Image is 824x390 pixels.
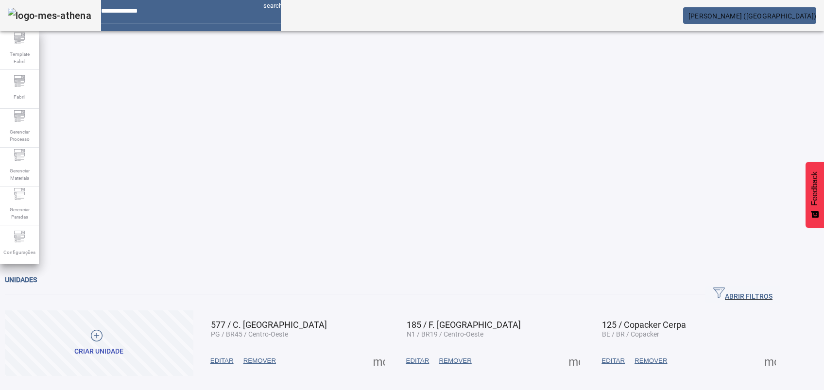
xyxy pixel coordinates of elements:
span: Feedback [810,171,819,205]
span: Template Fabril [5,48,34,68]
button: EDITAR [206,352,239,370]
button: REMOVER [630,352,672,370]
span: REMOVER [635,356,667,366]
button: REMOVER [239,352,281,370]
span: REMOVER [439,356,471,366]
button: EDITAR [597,352,630,370]
button: Feedback - Mostrar pesquisa [806,162,824,228]
span: Gerenciar Materiais [5,164,34,185]
span: Fabril [11,90,28,103]
span: REMOVER [243,356,276,366]
span: PG / BR45 / Centro-Oeste [211,330,288,338]
span: Gerenciar Paradas [5,203,34,223]
button: Mais [370,352,388,370]
span: EDITAR [601,356,625,366]
button: Criar unidade [5,310,193,376]
button: Mais [566,352,583,370]
span: [PERSON_NAME] ([GEOGRAPHIC_DATA]) [688,12,816,20]
span: ABRIR FILTROS [713,287,772,302]
button: EDITAR [401,352,434,370]
span: EDITAR [406,356,429,366]
div: Criar unidade [74,347,123,356]
span: N1 / BR19 / Centro-Oeste [407,330,483,338]
span: Unidades [5,276,37,284]
button: Mais [761,352,779,370]
span: 577 / C. [GEOGRAPHIC_DATA] [211,320,327,330]
button: REMOVER [434,352,476,370]
span: Gerenciar Processo [5,125,34,146]
img: logo-mes-athena [8,8,91,23]
button: ABRIR FILTROS [705,286,780,303]
span: 125 / Copacker Cerpa [602,320,686,330]
span: 185 / F. [GEOGRAPHIC_DATA] [407,320,521,330]
span: EDITAR [210,356,234,366]
span: Configurações [0,246,38,259]
span: BE / BR / Copacker [602,330,659,338]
